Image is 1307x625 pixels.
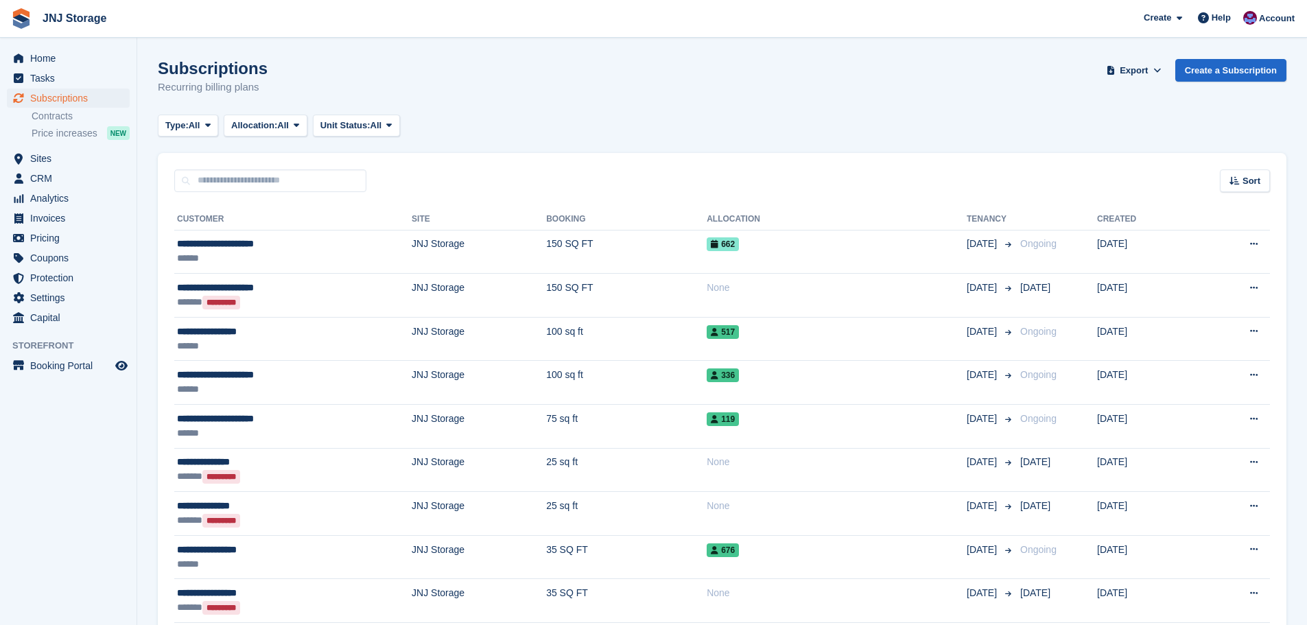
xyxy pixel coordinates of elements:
a: menu [7,89,130,108]
span: 662 [707,237,739,251]
div: None [707,586,967,600]
button: Unit Status: All [313,115,400,137]
td: JNJ Storage [412,579,546,623]
span: Type: [165,119,189,132]
a: Create a Subscription [1175,59,1286,82]
span: Sites [30,149,113,168]
button: Type: All [158,115,218,137]
a: Preview store [113,357,130,374]
span: Ongoing [1020,238,1057,249]
a: menu [7,268,130,287]
button: Export [1104,59,1164,82]
a: menu [7,308,130,327]
th: Tenancy [967,209,1015,231]
span: [DATE] [1020,456,1050,467]
p: Recurring billing plans [158,80,268,95]
a: menu [7,189,130,208]
td: JNJ Storage [412,448,546,492]
td: [DATE] [1097,492,1197,536]
td: JNJ Storage [412,317,546,361]
th: Allocation [707,209,967,231]
a: JNJ Storage [37,7,112,30]
span: All [189,119,200,132]
span: [DATE] [967,455,1000,469]
a: menu [7,209,130,228]
td: 75 sq ft [546,405,707,449]
span: All [370,119,382,132]
span: Ongoing [1020,544,1057,555]
span: CRM [30,169,113,188]
td: 25 sq ft [546,448,707,492]
span: [DATE] [1020,500,1050,511]
span: 676 [707,543,739,557]
span: [DATE] [967,586,1000,600]
td: JNJ Storage [412,361,546,405]
a: menu [7,49,130,68]
span: Pricing [30,228,113,248]
a: menu [7,169,130,188]
span: [DATE] [967,412,1000,426]
span: [DATE] [967,368,1000,382]
td: 100 sq ft [546,361,707,405]
span: 119 [707,412,739,426]
a: Contracts [32,110,130,123]
a: menu [7,228,130,248]
a: menu [7,69,130,88]
td: JNJ Storage [412,405,546,449]
span: Protection [30,268,113,287]
td: [DATE] [1097,361,1197,405]
td: JNJ Storage [412,230,546,274]
td: JNJ Storage [412,492,546,536]
span: [DATE] [1020,282,1050,293]
td: 150 SQ FT [546,230,707,274]
span: Export [1120,64,1148,78]
span: Price increases [32,127,97,140]
span: Coupons [30,248,113,268]
td: JNJ Storage [412,535,546,579]
td: [DATE] [1097,274,1197,318]
a: Price increases NEW [32,126,130,141]
span: 336 [707,368,739,382]
span: Subscriptions [30,89,113,108]
span: Unit Status: [320,119,370,132]
th: Booking [546,209,707,231]
span: Help [1212,11,1231,25]
img: Jonathan Scrase [1243,11,1257,25]
img: stora-icon-8386f47178a22dfd0bd8f6a31ec36ba5ce8667c1dd55bd0f319d3a0aa187defe.svg [11,8,32,29]
span: 517 [707,325,739,339]
div: None [707,499,967,513]
a: menu [7,288,130,307]
td: 150 SQ FT [546,274,707,318]
span: [DATE] [1020,587,1050,598]
td: 25 sq ft [546,492,707,536]
td: [DATE] [1097,579,1197,623]
td: JNJ Storage [412,274,546,318]
span: Settings [30,288,113,307]
td: 35 SQ FT [546,579,707,623]
div: None [707,455,967,469]
th: Customer [174,209,412,231]
td: [DATE] [1097,317,1197,361]
div: NEW [107,126,130,140]
span: Booking Portal [30,356,113,375]
span: [DATE] [967,325,1000,339]
span: [DATE] [967,543,1000,557]
span: Tasks [30,69,113,88]
td: [DATE] [1097,535,1197,579]
span: Ongoing [1020,326,1057,337]
td: 35 SQ FT [546,535,707,579]
td: 100 sq ft [546,317,707,361]
span: Analytics [30,189,113,208]
span: Ongoing [1020,413,1057,424]
span: Sort [1243,174,1260,188]
span: [DATE] [967,281,1000,295]
td: [DATE] [1097,448,1197,492]
span: Capital [30,308,113,327]
span: Home [30,49,113,68]
span: Invoices [30,209,113,228]
a: menu [7,248,130,268]
a: menu [7,149,130,168]
span: Ongoing [1020,369,1057,380]
td: [DATE] [1097,405,1197,449]
span: Create [1144,11,1171,25]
